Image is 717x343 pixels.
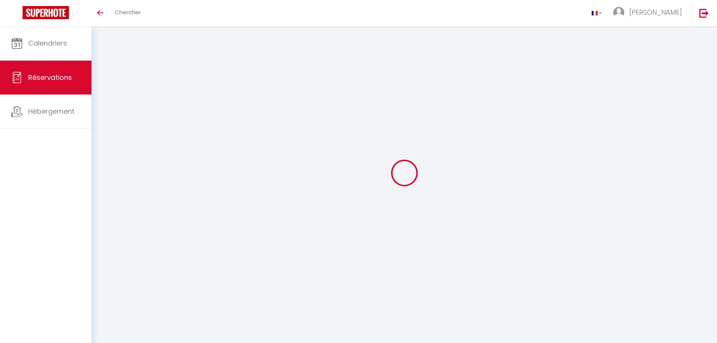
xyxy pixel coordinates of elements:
span: [PERSON_NAME] [629,8,682,17]
span: Calendriers [28,38,67,48]
img: logout [699,8,709,18]
span: Chercher [115,8,141,16]
span: Hébergement [28,107,75,116]
img: ... [613,7,624,18]
span: Réservations [28,73,72,82]
img: Super Booking [23,6,69,19]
